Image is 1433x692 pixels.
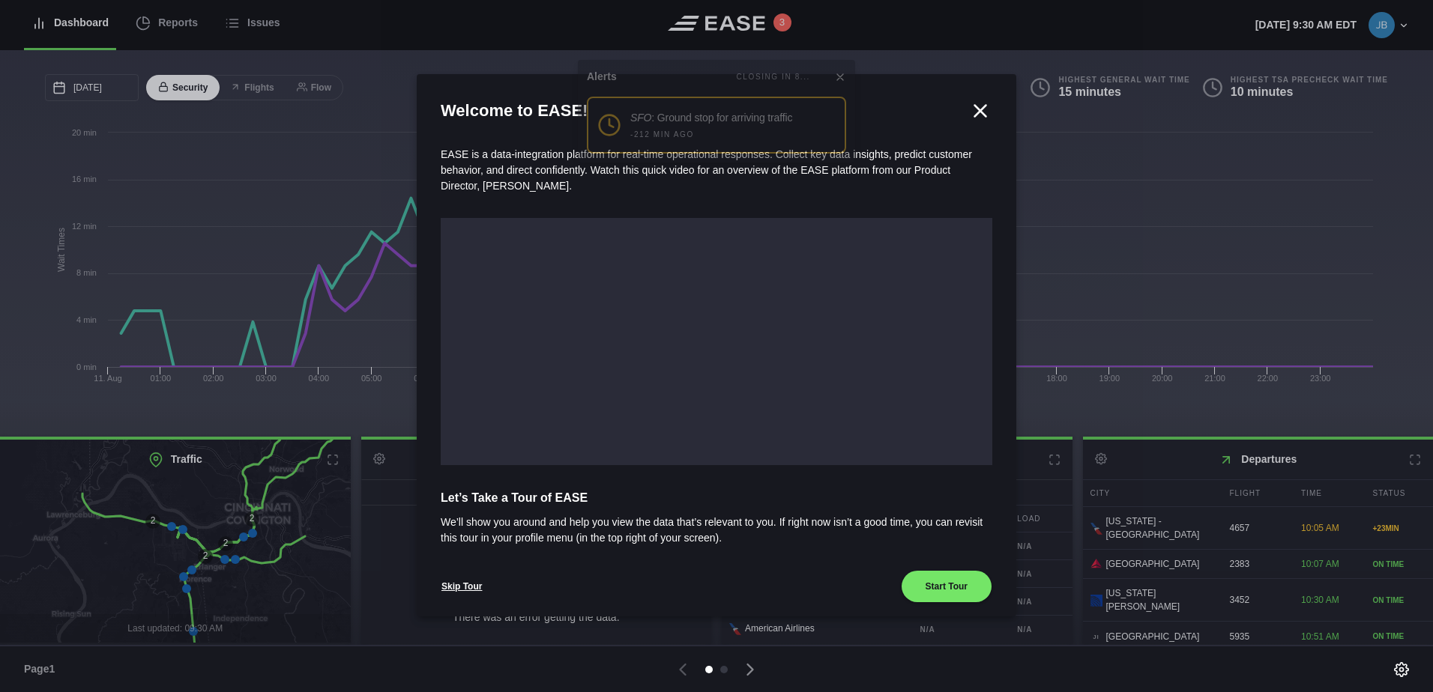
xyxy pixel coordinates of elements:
[901,570,992,603] button: Start Tour
[24,661,61,677] span: Page 1
[630,112,651,124] em: SFO
[441,148,972,192] span: EASE is a data-integration platform for real-time operational responses. Collect key data insight...
[630,110,792,126] div: : Ground stop for arriving traffic
[441,515,992,546] span: We’ll show you around and help you view the data that’s relevant to you. If right now isn’t a goo...
[441,489,992,507] span: Let’s Take a Tour of EASE
[441,570,483,603] button: Skip Tour
[587,69,617,85] div: Alerts
[441,98,968,123] h2: Welcome to EASE!
[737,71,810,83] div: CLOSING IN 8...
[630,129,694,140] div: -212 MIN AGO
[441,218,992,465] iframe: onboarding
